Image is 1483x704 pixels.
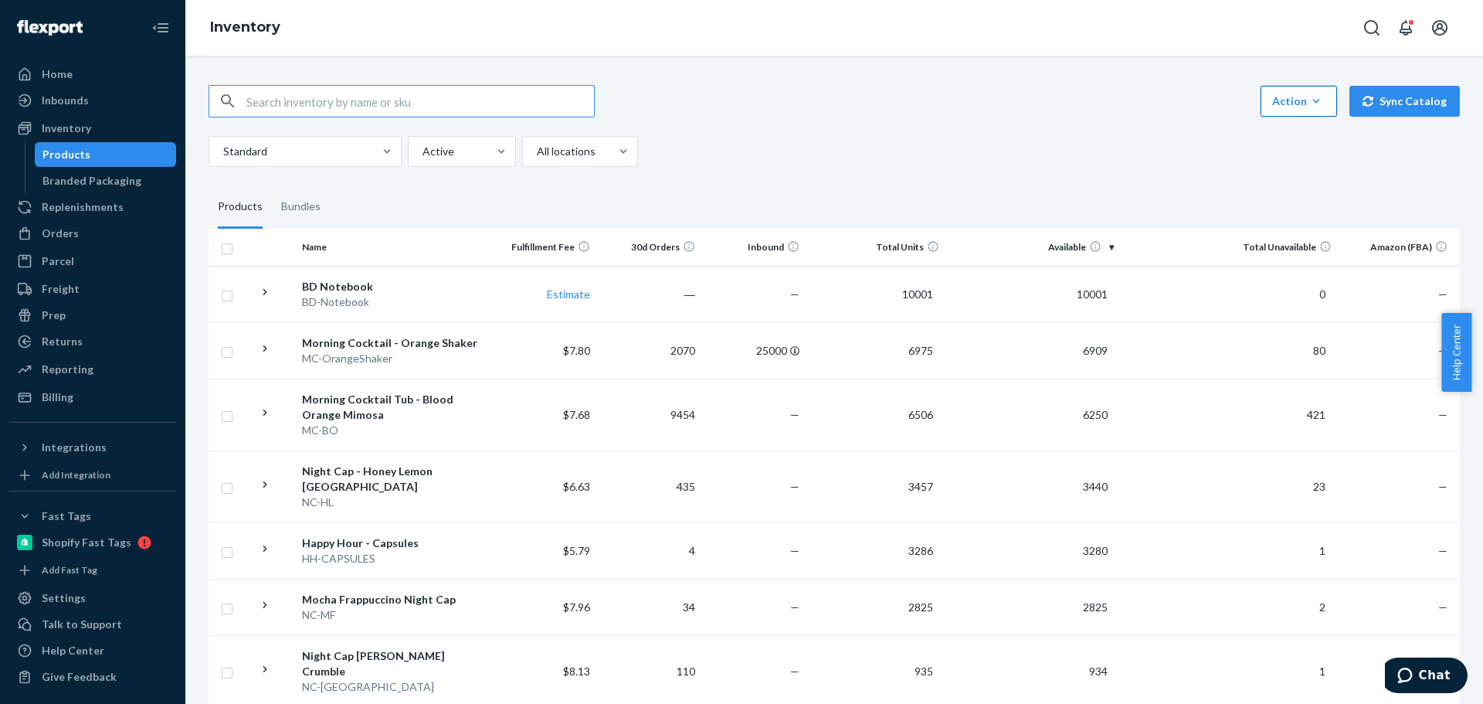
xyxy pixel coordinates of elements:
input: All locations [535,144,537,159]
div: Mocha Frappuccino Night Cap [302,592,486,607]
a: Settings [9,586,176,610]
a: Shopify Fast Tags [9,530,176,555]
div: BD-Notebook [302,294,486,310]
div: Returns [42,334,83,349]
span: $5.79 [563,544,590,557]
span: 3457 [902,480,939,493]
div: MC-OrangeShaker [302,351,486,366]
span: — [1438,600,1447,614]
span: — [790,600,799,614]
div: Bundles [281,185,321,229]
button: Sync Catalog [1349,86,1460,117]
span: 6975 [902,344,939,357]
a: Products [35,142,177,167]
div: Help Center [42,643,104,658]
div: Add Fast Tag [42,563,97,576]
span: $8.13 [563,665,590,678]
div: Happy Hour - Capsules [302,536,486,551]
div: Add Integration [42,468,110,481]
span: — [790,480,799,493]
div: Replenishments [42,199,124,215]
a: Returns [9,329,176,354]
span: 6909 [1077,344,1114,357]
div: Fast Tags [42,508,91,524]
span: — [1438,287,1447,301]
div: Products [218,185,263,229]
span: 10001 [1071,287,1114,301]
th: Amazon (FBA) [1338,229,1460,266]
button: Help Center [1441,313,1471,392]
span: 1 [1313,544,1332,557]
span: 6506 [902,408,939,421]
a: Add Integration [9,466,176,485]
a: Orders [9,221,176,246]
th: Fulfillment Fee [492,229,596,266]
td: 34 [596,579,701,635]
button: Close Navigation [145,12,176,43]
td: 9454 [596,379,701,451]
span: — [790,408,799,421]
span: — [1438,544,1447,557]
div: Shopify Fast Tags [42,535,131,550]
th: Total Unavailable [1120,229,1338,266]
button: Action [1261,86,1337,117]
span: $7.96 [563,600,590,614]
div: Freight [42,281,80,297]
a: Branded Packaging [35,168,177,193]
span: 3440 [1077,480,1114,493]
a: Billing [9,385,176,410]
th: Name [296,229,492,266]
div: NC-HL [302,495,486,510]
span: 2825 [902,600,939,614]
td: 25000 [701,322,806,379]
span: — [790,544,799,557]
input: Standard [222,144,223,159]
span: 421 [1301,408,1332,421]
span: 934 [1083,665,1114,678]
iframe: Opens a widget where you can chat to one of our agents [1385,658,1468,696]
button: Talk to Support [9,612,176,637]
th: Total Units [806,229,945,266]
div: Branded Packaging [42,173,141,189]
th: Inbound [701,229,806,266]
span: 6250 [1077,408,1114,421]
div: Give Feedback [42,669,117,685]
div: Night Cap - Honey Lemon [GEOGRAPHIC_DATA] [302,464,486,495]
td: ― [596,266,701,322]
div: Talk to Support [42,617,122,632]
button: Give Feedback [9,665,176,689]
input: Active [421,144,423,159]
div: Settings [42,590,86,606]
span: — [790,665,799,678]
a: Inbounds [9,88,176,113]
a: Home [9,62,176,87]
a: Parcel [9,249,176,274]
div: Integrations [42,440,107,455]
div: Night Cap [PERSON_NAME] Crumble [302,648,486,679]
a: Inventory [9,116,176,141]
span: — [1438,480,1447,493]
a: Freight [9,277,176,301]
button: Integrations [9,435,176,460]
span: 10001 [896,287,939,301]
td: 435 [596,451,701,522]
img: Flexport logo [17,20,83,36]
input: Search inventory by name or sku [246,86,594,117]
span: — [1438,344,1447,357]
div: Home [42,66,73,82]
span: 3286 [902,544,939,557]
button: Open Search Box [1356,12,1387,43]
div: Reporting [42,362,93,377]
a: Reporting [9,357,176,382]
a: Help Center [9,638,176,663]
div: Products [42,147,90,162]
div: MC-BO [302,423,486,438]
span: 80 [1307,344,1332,357]
span: 0 [1313,287,1332,301]
div: Prep [42,308,66,323]
div: Inbounds [42,93,89,108]
div: Parcel [42,253,74,269]
a: Estimate [547,287,590,301]
button: Open notifications [1390,12,1421,43]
